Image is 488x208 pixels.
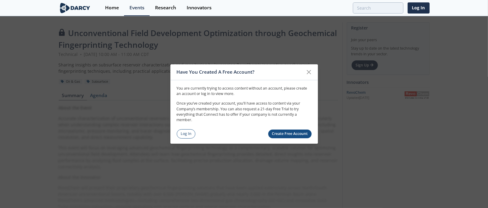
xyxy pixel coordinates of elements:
div: Research [155,5,176,10]
div: Innovators [187,5,212,10]
div: Events [129,5,145,10]
a: Log In [177,129,196,139]
p: You are currently trying to access content without an account, please create an account or log in... [177,85,312,96]
p: Once you’ve created your account, you’ll have access to content via your Company’s membership. Yo... [177,101,312,123]
img: logo-wide.svg [59,3,92,13]
a: Log In [408,2,430,14]
a: Create Free Account [268,130,312,138]
input: Advanced Search [353,2,403,14]
div: Home [105,5,119,10]
div: Have You Created A Free Account? [177,66,303,78]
